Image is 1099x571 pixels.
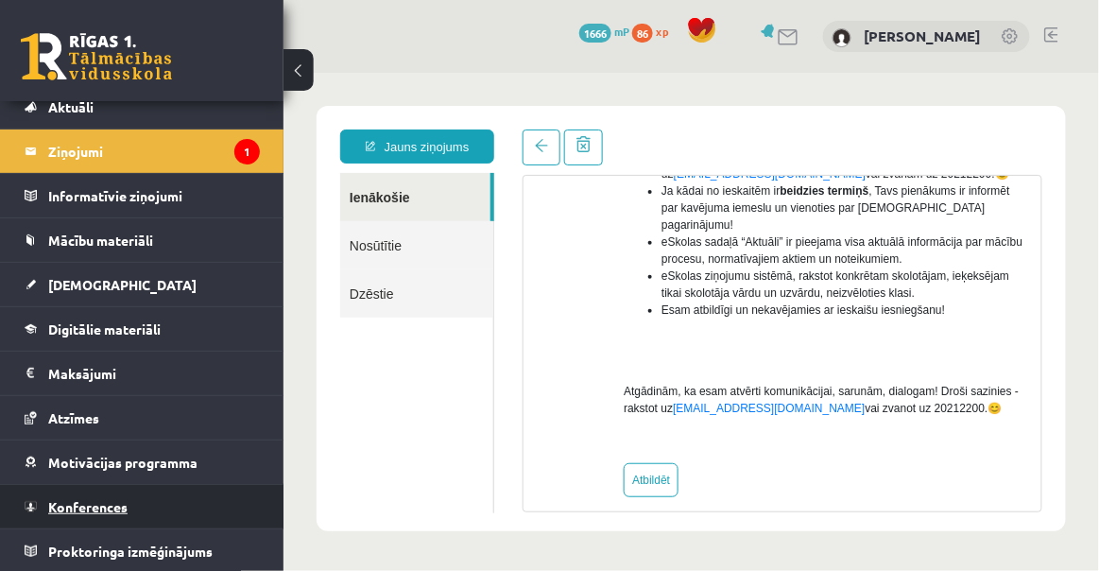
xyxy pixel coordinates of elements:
a: [EMAIL_ADDRESS][DOMAIN_NAME] [389,329,581,342]
a: Ziņojumi1 [25,130,260,173]
a: Informatīvie ziņojumi [25,174,260,217]
a: Jauns ziņojums [57,57,211,91]
span: [DEMOGRAPHIC_DATA] [48,276,197,293]
span: mP [614,24,629,39]
a: Motivācijas programma [25,441,260,484]
a: Konferences [25,485,260,528]
a: Atbildēt [340,390,395,424]
span: eSkolas sadaļā “Aktuāli” ir pieejama visa aktuālā informācija par mācību procesu, normatīvajiem a... [378,163,739,193]
span: 😊 [705,329,719,342]
legend: Informatīvie ziņojumi [48,174,260,217]
span: eSkolas ziņojumu sistēmā, rakstot konkrētam skolotājam, ieķeksējam tikai skolotāja vārdu un uzvār... [378,197,726,227]
a: Mācību materiāli [25,218,260,262]
span: 86 [632,24,653,43]
span: Konferences [48,498,128,515]
span: Proktoringa izmēģinājums [48,543,213,560]
span: Digitālie materiāli [48,320,161,337]
a: Nosūtītie [57,148,210,197]
a: 86 xp [632,24,678,39]
legend: Ziņojumi [48,130,260,173]
span: 1666 [579,24,611,43]
span: Ja kādai no ieskaitēm ir , Tavs pienākums ir informēt par kavējuma iemeslu un vienoties par [DEMO... [378,112,727,159]
b: beidzies termiņš [497,112,586,125]
span: Motivācijas programma [48,454,197,471]
a: Aktuāli [25,85,260,129]
span: Atgādinām, ka esam atvērti komunikācijai, sarunām, dialogam! Droši sazinies - rakstot uz vai zvan... [340,312,735,342]
a: Rīgas 1. Tālmācības vidusskola [21,33,172,80]
a: 1666 mP [579,24,629,39]
a: [PERSON_NAME] [864,26,982,45]
a: Ienākošie [57,100,207,148]
a: Maksājumi [25,352,260,395]
i: 1 [234,139,260,164]
span: Atzīmes [48,409,99,426]
a: Atzīmes [25,396,260,440]
span: Mācību materiāli [48,232,153,249]
img: Zane Sukse [833,28,851,47]
a: Digitālie materiāli [25,307,260,351]
span: Aktuāli [48,98,94,115]
span: Esam atbildīgi un nekavējamies ar ieskaišu iesniegšanu! [378,231,661,244]
a: Dzēstie [57,197,210,245]
a: [DEMOGRAPHIC_DATA] [25,263,260,306]
legend: Maksājumi [48,352,260,395]
span: xp [656,24,668,39]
